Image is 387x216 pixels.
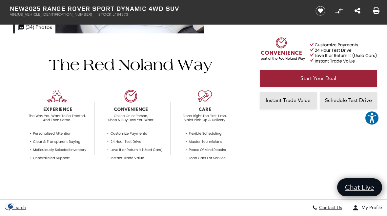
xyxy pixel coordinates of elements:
[3,203,18,209] img: Opt-Out Icon
[15,21,55,33] div: (34) Photos
[3,203,18,209] section: Click to Open Cookie Consent Modal
[300,75,336,81] span: Start Your Deal
[112,12,128,17] span: L484373
[98,12,112,17] span: Stock:
[10,5,305,12] h1: 2025 Range Rover Sport Dynamic 4WD SUV
[355,7,360,15] a: Share this New 2025 Range Rover Sport Dynamic 4WD SUV
[313,6,328,16] button: Save vehicle
[10,12,17,17] span: VIN:
[373,7,379,15] a: Print this New 2025 Range Rover Sport Dynamic 4WD SUV
[359,205,382,211] span: My Profile
[347,200,387,216] button: Open user profile menu
[266,97,311,103] span: Instant Trade Value
[334,6,344,16] button: Compare Vehicle
[325,97,372,103] span: Schedule Test Drive
[342,183,377,192] span: Chat Live
[17,12,92,17] span: [US_VEHICLE_IDENTIFICATION_NUMBER]
[337,178,382,196] a: Chat Live
[260,70,377,87] a: Start Your Deal
[10,4,25,13] strong: New
[365,111,379,127] aside: Accessibility Help Desk
[260,92,317,109] a: Instant Trade Value
[317,205,342,211] span: Contact Us
[260,112,377,215] iframe: YouTube video player
[320,92,377,109] a: Schedule Test Drive
[365,111,379,125] button: Explore your accessibility options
